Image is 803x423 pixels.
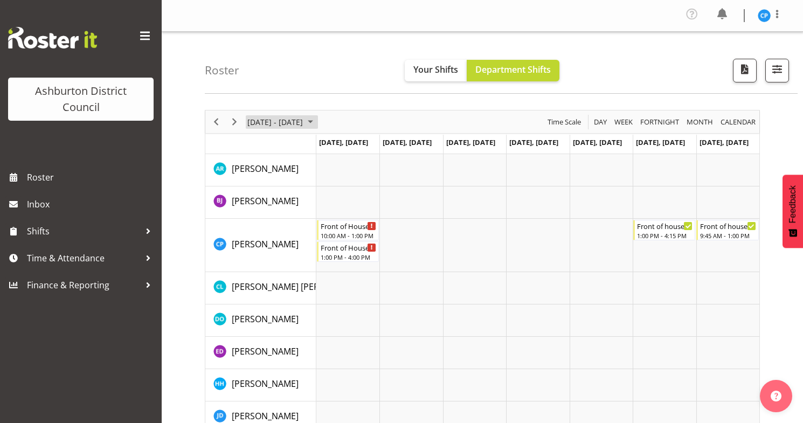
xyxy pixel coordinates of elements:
[592,115,609,129] button: Timeline Day
[232,410,299,422] a: [PERSON_NAME]
[27,169,156,185] span: Roster
[509,137,558,147] span: [DATE], [DATE]
[232,238,299,250] span: [PERSON_NAME]
[639,115,681,129] button: Fortnight
[232,410,299,422] span: [PERSON_NAME]
[758,9,771,22] img: charin-phumcharoen11025.jpg
[27,223,140,239] span: Shifts
[205,304,316,337] td: Denise O'Halloran resource
[321,242,376,253] div: Front of House - Weekday
[321,253,376,261] div: 1:00 PM - 4:00 PM
[637,220,693,231] div: Front of house - Weekend
[700,137,749,147] span: [DATE], [DATE]
[686,115,714,129] span: Month
[696,220,758,240] div: Charin Phumcharoen"s event - Front of house - Weekend Begin From Sunday, July 27, 2025 at 9:45:00...
[232,238,299,251] a: [PERSON_NAME]
[27,277,140,293] span: Finance & Reporting
[613,115,635,129] button: Timeline Week
[700,220,756,231] div: Front of house - Weekend
[765,59,789,82] button: Filter Shifts
[232,313,299,325] span: [PERSON_NAME]
[467,60,559,81] button: Department Shifts
[733,59,757,82] button: Download a PDF of the roster according to the set date range.
[19,83,143,115] div: Ashburton District Council
[205,272,316,304] td: Connor Lysaght resource
[719,115,758,129] button: Month
[383,137,432,147] span: [DATE], [DATE]
[209,115,224,129] button: Previous
[8,27,97,48] img: Rosterit website logo
[639,115,680,129] span: Fortnight
[246,115,318,129] button: July 21 - 27, 2025
[232,163,299,175] span: [PERSON_NAME]
[783,175,803,248] button: Feedback - Show survey
[771,391,781,401] img: help-xxl-2.png
[232,345,299,357] span: [PERSON_NAME]
[573,137,622,147] span: [DATE], [DATE]
[232,195,299,207] span: [PERSON_NAME]
[317,220,379,240] div: Charin Phumcharoen"s event - Front of House - Weekday Begin From Monday, July 21, 2025 at 10:00:0...
[317,241,379,262] div: Charin Phumcharoen"s event - Front of House - Weekday Begin From Monday, July 21, 2025 at 1:00:00...
[246,115,304,129] span: [DATE] - [DATE]
[546,115,583,129] button: Time Scale
[232,195,299,207] a: [PERSON_NAME]
[593,115,608,129] span: Day
[205,369,316,401] td: Hannah Herbert-Olsen resource
[205,186,316,219] td: Barbara Jaine resource
[27,196,156,212] span: Inbox
[319,137,368,147] span: [DATE], [DATE]
[207,110,225,133] div: Previous
[685,115,715,129] button: Timeline Month
[27,250,140,266] span: Time & Attendance
[633,220,695,240] div: Charin Phumcharoen"s event - Front of house - Weekend Begin From Saturday, July 26, 2025 at 1:00:...
[232,377,299,390] a: [PERSON_NAME]
[321,220,376,231] div: Front of House - Weekday
[227,115,242,129] button: Next
[546,115,582,129] span: Time Scale
[205,219,316,272] td: Charin Phumcharoen resource
[788,185,798,223] span: Feedback
[637,231,693,240] div: 1:00 PM - 4:15 PM
[613,115,634,129] span: Week
[232,313,299,325] a: [PERSON_NAME]
[225,110,244,133] div: Next
[205,154,316,186] td: Andrew Rankin resource
[232,280,368,293] a: [PERSON_NAME] [PERSON_NAME]
[232,281,368,293] span: [PERSON_NAME] [PERSON_NAME]
[232,345,299,358] a: [PERSON_NAME]
[700,231,756,240] div: 9:45 AM - 1:00 PM
[232,162,299,175] a: [PERSON_NAME]
[636,137,685,147] span: [DATE], [DATE]
[405,60,467,81] button: Your Shifts
[446,137,495,147] span: [DATE], [DATE]
[413,64,458,75] span: Your Shifts
[475,64,551,75] span: Department Shifts
[205,337,316,369] td: Esther Deans resource
[719,115,757,129] span: calendar
[232,378,299,390] span: [PERSON_NAME]
[205,64,239,77] h4: Roster
[321,231,376,240] div: 10:00 AM - 1:00 PM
